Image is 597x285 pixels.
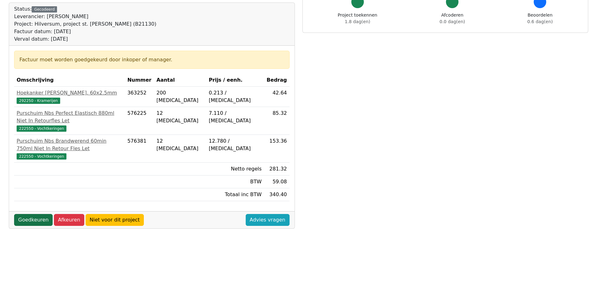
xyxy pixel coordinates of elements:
td: 363252 [125,87,154,107]
a: Hoekanker [PERSON_NAME]. 60x2.5mm292250 - Kramerijen [17,89,122,104]
div: 12 [MEDICAL_DATA] [156,109,204,125]
span: 222550 - Vochtkeringen [17,153,66,160]
td: 281.32 [264,163,290,176]
span: 0.0 dag(en) [440,19,465,24]
th: Omschrijving [14,74,125,87]
a: Afkeuren [54,214,84,226]
span: 222550 - Vochtkeringen [17,125,66,132]
a: Niet voor dit project [86,214,144,226]
div: 7.110 / [MEDICAL_DATA] [209,109,262,125]
td: Netto regels [206,163,264,176]
td: 576225 [125,107,154,135]
div: Afcoderen [440,12,465,25]
div: 12.780 / [MEDICAL_DATA] [209,137,262,152]
div: Purschuim Nbs Brandwerend 60min 750ml Niet In Retour Fles Let [17,137,122,152]
td: 340.40 [264,188,290,201]
div: Verval datum: [DATE] [14,35,156,43]
div: Hoekanker [PERSON_NAME]. 60x2.5mm [17,89,122,97]
th: Nummer [125,74,154,87]
div: 200 [MEDICAL_DATA] [156,89,204,104]
span: 1.8 dag(en) [345,19,370,24]
td: BTW [206,176,264,188]
div: Project toekennen [338,12,377,25]
th: Bedrag [264,74,290,87]
div: Factuur moet worden goedgekeurd door inkoper of manager. [19,56,284,64]
th: Aantal [154,74,206,87]
a: Purschuim Nbs Perfect Elastisch 880ml Niet In Retourfles Let222550 - Vochtkeringen [17,109,122,132]
td: 153.36 [264,135,290,163]
span: 0.6 dag(en) [527,19,553,24]
div: Gecodeerd [32,6,57,13]
div: Beoordelen [527,12,553,25]
div: 12 [MEDICAL_DATA] [156,137,204,152]
div: 0.213 / [MEDICAL_DATA] [209,89,262,104]
div: Status: [14,5,156,43]
td: Totaal inc BTW [206,188,264,201]
span: 292250 - Kramerijen [17,98,60,104]
div: Purschuim Nbs Perfect Elastisch 880ml Niet In Retourfles Let [17,109,122,125]
td: 59.08 [264,176,290,188]
div: Factuur datum: [DATE] [14,28,156,35]
div: Leverancier: [PERSON_NAME] [14,13,156,20]
td: 85.32 [264,107,290,135]
div: Project: Hilversum, project st. [PERSON_NAME] (B21130) [14,20,156,28]
a: Goedkeuren [14,214,53,226]
a: Purschuim Nbs Brandwerend 60min 750ml Niet In Retour Fles Let222550 - Vochtkeringen [17,137,122,160]
th: Prijs / eenh. [206,74,264,87]
td: 42.64 [264,87,290,107]
td: 576381 [125,135,154,163]
a: Advies vragen [246,214,290,226]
